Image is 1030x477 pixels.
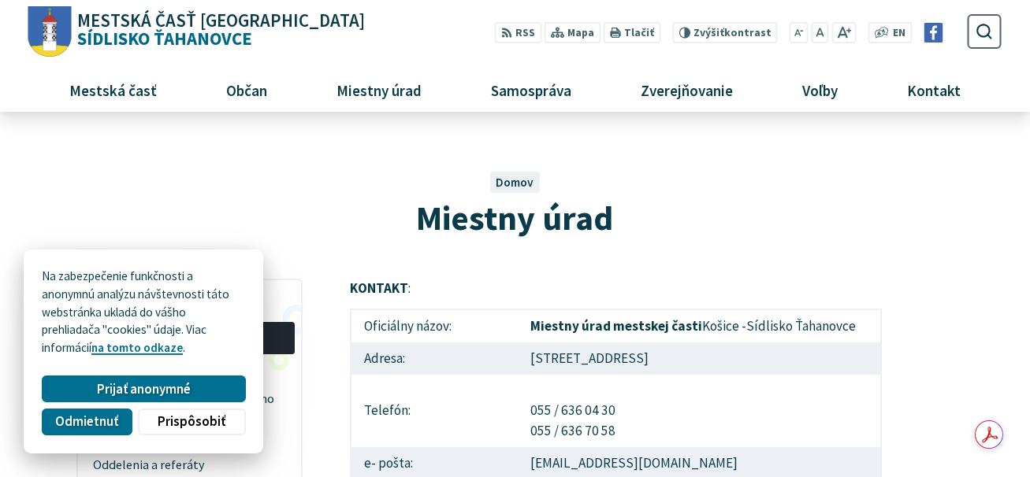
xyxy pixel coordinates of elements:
[693,26,724,39] span: Zvýšiť
[40,68,185,111] a: Mestská časť
[811,22,828,43] button: Nastaviť pôvodnú veľkosť písma
[797,68,844,111] span: Voľby
[518,342,881,375] td: [STREET_ADDRESS]
[545,22,601,43] a: Mapa
[693,27,772,39] span: kontrast
[42,268,245,357] p: Na zabezpečenie funkčnosti a anonymnú analýzu návštevnosti táto webstránka ukladá do vášho prehli...
[624,27,654,39] span: Tlačiť
[330,68,427,111] span: Miestny úrad
[158,413,225,430] span: Prispôsobiť
[604,22,660,43] button: Tlačiť
[351,342,518,375] td: Adresa:
[220,68,273,111] span: Občan
[350,279,882,299] p: :
[351,309,518,342] td: Oficiálny názov:
[790,22,809,43] button: Zmenšiť veľkosť písma
[924,23,943,43] img: Prejsť na Facebook stránku
[831,22,856,43] button: Zväčšiť veľkosť písma
[97,381,191,397] span: Prijať anonymné
[634,68,738,111] span: Zverejňovanie
[55,413,118,430] span: Odmietnuť
[197,68,296,111] a: Občan
[612,68,762,111] a: Zverejňovanie
[28,6,72,57] img: Prejsť na domovskú stránku
[893,25,905,42] span: EN
[774,68,867,111] a: Voľby
[72,12,366,48] span: Sídlisko Ťahanovce
[63,68,162,111] span: Mestská časť
[672,22,777,43] button: Zvýšiťkontrast
[518,309,881,342] td: Košice -Sídlisko Ťahanovce
[91,340,183,355] a: na tomto odkaze
[515,25,535,42] span: RSS
[879,68,990,111] a: Kontakt
[496,175,534,190] a: Domov
[42,375,245,402] button: Prijať anonymné
[530,422,615,439] a: 055 / 636 70 58
[28,6,365,57] a: Logo Sídlisko Ťahanovce, prejsť na domovskú stránku.
[307,68,450,111] a: Miestny úrad
[485,68,577,111] span: Samospráva
[530,401,615,419] a: 055 / 636 04 30
[350,279,408,297] strong: KONTAKT
[463,68,601,111] a: Samospráva
[42,409,132,435] button: Odmietnuť
[416,196,613,239] span: Miestny úrad
[138,409,245,435] button: Prispôsobiť
[530,317,702,335] strong: Miestny úrad mestskej časti
[889,25,910,42] a: EN
[567,25,594,42] span: Mapa
[77,12,365,30] span: Mestská časť [GEOGRAPHIC_DATA]
[495,22,541,43] a: RSS
[351,375,518,447] td: Telefón:
[902,68,967,111] span: Kontakt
